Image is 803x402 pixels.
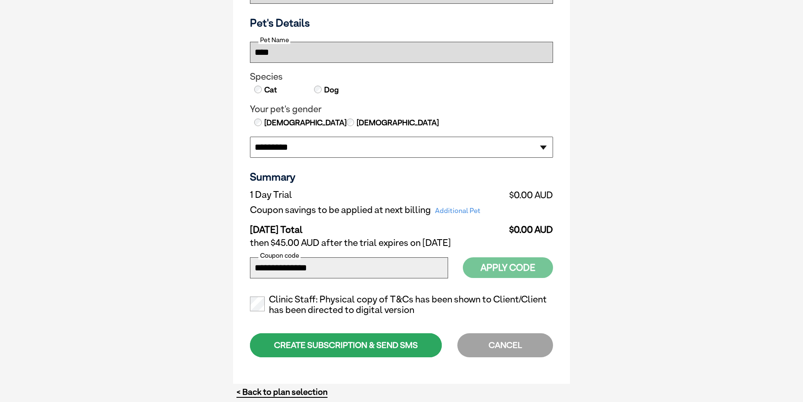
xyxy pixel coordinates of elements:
[431,205,485,217] span: Additional Pet
[463,257,553,278] button: Apply Code
[250,170,553,183] h3: Summary
[457,333,553,357] div: CANCEL
[250,104,553,115] legend: Your pet's gender
[250,297,265,311] input: Clinic Staff: Physical copy of T&Cs has been shown to Client/Client has been directed to digital ...
[504,187,553,202] td: $0.00 AUD
[250,218,504,235] td: [DATE] Total
[236,387,328,397] a: < Back to plan selection
[258,252,301,259] label: Coupon code
[250,235,553,251] td: then $45.00 AUD after the trial expires on [DATE]
[250,333,442,357] div: CREATE SUBSCRIPTION & SEND SMS
[504,218,553,235] td: $0.00 AUD
[250,71,553,82] legend: Species
[250,294,553,316] label: Clinic Staff: Physical copy of T&Cs has been shown to Client/Client has been directed to digital ...
[250,202,504,218] td: Coupon savings to be applied at next billing
[247,16,556,29] h3: Pet's Details
[250,187,504,202] td: 1 Day Trial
